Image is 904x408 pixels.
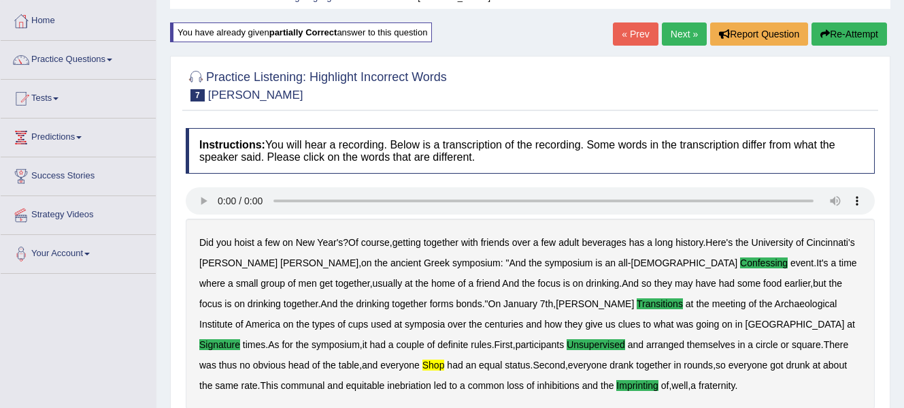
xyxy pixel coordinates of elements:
b: inhibitions [537,380,580,391]
b: unsupervised [567,339,625,350]
b: the [601,380,614,391]
b: got [770,360,783,371]
b: focus [199,298,222,309]
b: Second [533,360,565,371]
b: beverages [582,237,626,248]
a: Home [1,2,156,36]
b: used [371,319,391,330]
b: hoist [234,237,254,248]
b: earlier [784,278,810,289]
b: a [388,339,394,350]
b: Of [348,237,358,248]
b: of [526,380,535,391]
b: an [466,360,477,371]
b: it [363,339,367,350]
b: shop [422,360,445,371]
b: Archaeological [775,298,837,309]
b: has [629,237,645,248]
b: everyone [729,360,768,371]
b: course [361,237,390,248]
b: in [738,339,746,350]
b: on [283,319,294,330]
b: for [282,339,292,350]
b: the [340,298,353,309]
b: same [215,380,238,391]
b: drinking [586,278,619,289]
b: ancient [390,257,421,268]
b: the [322,360,335,371]
b: the [522,278,535,289]
b: the [296,319,309,330]
b: communal [281,380,325,391]
b: adult [558,237,579,248]
span: 7 [190,89,205,101]
b: group [261,278,285,289]
b: of [235,319,244,330]
b: types [312,319,335,330]
a: Practice Questions [1,41,156,75]
b: inebriation [387,380,431,391]
b: was [199,360,216,371]
b: everyone [568,360,607,371]
b: square [792,339,821,350]
b: cups [348,319,369,330]
b: and [582,380,598,391]
b: food [763,278,782,289]
a: Next » [662,22,707,46]
b: times [243,339,265,350]
b: at [405,278,413,289]
b: where [199,278,225,289]
b: at [812,360,820,371]
b: And [502,278,519,289]
b: few [265,237,280,248]
b: going [696,319,719,330]
b: well [671,380,688,391]
b: with [461,237,478,248]
b: It's [816,257,828,268]
b: in [674,360,682,371]
b: together [284,298,318,309]
b: Instructions: [199,139,265,151]
b: but [813,278,826,289]
b: obvious [253,360,286,371]
b: they [565,319,582,330]
b: no [239,360,250,371]
a: « Prev [613,22,658,46]
b: 7th [540,298,553,309]
b: And [622,278,639,289]
b: and [362,360,378,371]
b: and [628,339,643,350]
b: what [654,319,674,330]
b: in [735,319,743,330]
b: of [312,360,320,371]
b: on [573,278,584,289]
b: together [424,237,458,248]
b: equal [479,360,502,371]
b: America [246,319,280,330]
b: a [468,278,473,289]
b: symposia [405,319,445,330]
b: the [829,278,842,289]
b: of [427,339,435,350]
b: definite [437,339,468,350]
b: common [468,380,505,391]
b: had [447,360,463,371]
b: [PERSON_NAME] [280,257,358,268]
b: Institute [199,319,233,330]
b: transitions [637,298,683,309]
b: you [216,237,232,248]
b: There [824,339,849,350]
b: had [719,278,735,289]
b: a [831,257,836,268]
b: a [533,237,539,248]
b: the [469,319,482,330]
b: forms [430,298,454,309]
b: over [512,237,531,248]
a: Strategy Videos [1,196,156,230]
b: history [675,237,703,248]
b: give [585,319,603,330]
b: centuries [485,319,524,330]
b: Did [199,237,214,248]
b: of [337,319,346,330]
b: usually [373,278,403,289]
